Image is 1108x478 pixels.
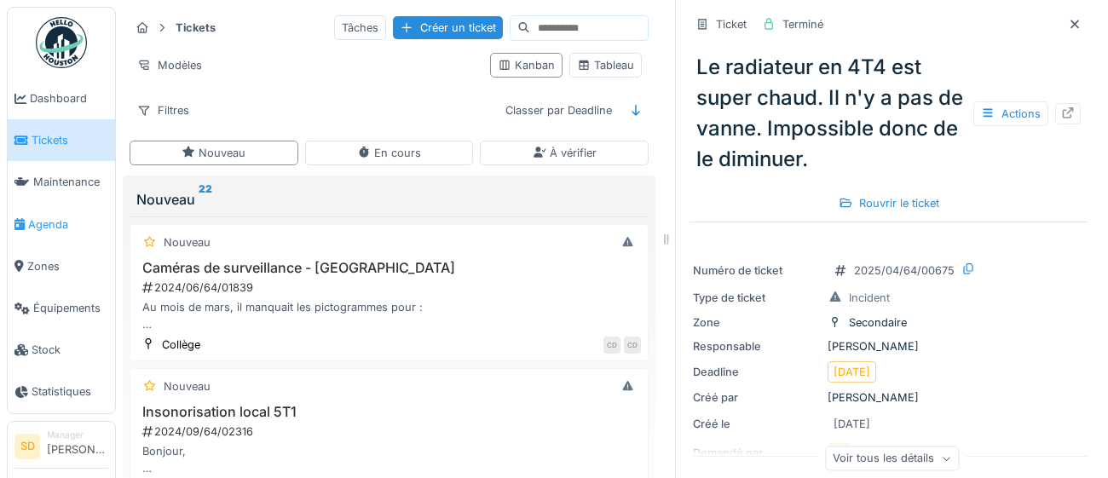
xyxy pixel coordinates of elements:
div: Au mois de mars, il manquait les pictogrammes pour : 1. Grille [PERSON_NAME] 2. [GEOGRAPHIC_DATA]... [137,299,641,331]
div: À vérifier [533,145,597,161]
div: Actions [973,101,1048,126]
div: 2024/09/64/02316 [141,423,641,440]
a: Stock [8,329,115,371]
div: Rouvrir le ticket [832,192,946,215]
li: [PERSON_NAME] [47,429,108,465]
div: Terminé [782,16,823,32]
span: Équipements [33,300,108,316]
div: Tâches [334,15,386,40]
a: Statistiques [8,371,115,412]
div: Responsable [693,338,821,354]
div: Filtres [130,98,197,123]
div: Incident [849,290,890,306]
span: Maintenance [33,174,108,190]
div: Manager [47,429,108,441]
div: Créé le [693,416,821,432]
div: Collège [162,337,200,353]
span: Agenda [28,216,108,233]
div: Zone [693,314,821,331]
div: Créé par [693,389,821,406]
span: Stock [32,342,108,358]
div: Numéro de ticket [693,262,821,279]
strong: Tickets [169,20,222,36]
div: Voir tous les détails [825,446,959,471]
div: Bonjour, J'entame ma 5eme année de titulariat dans la 5T1, et je prends enfin la peine de vous fa... [137,443,641,475]
div: Deadline [693,364,821,380]
a: Tickets [8,119,115,161]
sup: 22 [199,189,212,210]
div: 2025/04/64/00675 [854,262,955,279]
a: Agenda [8,204,115,245]
div: Tableau [577,57,634,73]
div: Créer un ticket [393,16,503,39]
div: 2024/06/64/01839 [141,279,641,296]
div: Classer par Deadline [498,98,620,123]
div: Nouveau [136,189,642,210]
div: Secondaire [849,314,907,331]
span: Dashboard [30,90,108,107]
div: [PERSON_NAME] [693,389,1084,406]
div: Modèles [130,53,210,78]
a: SD Manager[PERSON_NAME] [14,429,108,469]
div: Ticket [716,16,747,32]
div: [DATE] [834,364,870,380]
div: Nouveau [164,378,211,394]
div: Type de ticket [693,290,821,306]
img: Badge_color-CXgf-gQk.svg [36,17,87,68]
span: Tickets [32,132,108,148]
div: CD [624,337,641,354]
div: [PERSON_NAME] [693,338,1084,354]
div: Kanban [498,57,555,73]
div: En cours [357,145,421,161]
a: Équipements [8,287,115,329]
span: Statistiques [32,383,108,400]
h3: Caméras de surveillance - [GEOGRAPHIC_DATA] [137,260,641,276]
a: Maintenance [8,161,115,203]
a: Zones [8,245,115,287]
li: SD [14,434,40,459]
h3: Insonorisation local 5T1 [137,404,641,420]
div: Nouveau [164,234,211,251]
div: Le radiateur en 4T4 est super chaud. Il n'y a pas de vanne. Impossible donc de le diminuer. [690,45,1088,181]
div: Nouveau [182,145,245,161]
div: [DATE] [834,416,870,432]
div: CD [603,337,620,354]
span: Zones [27,258,108,274]
a: Dashboard [8,78,115,119]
